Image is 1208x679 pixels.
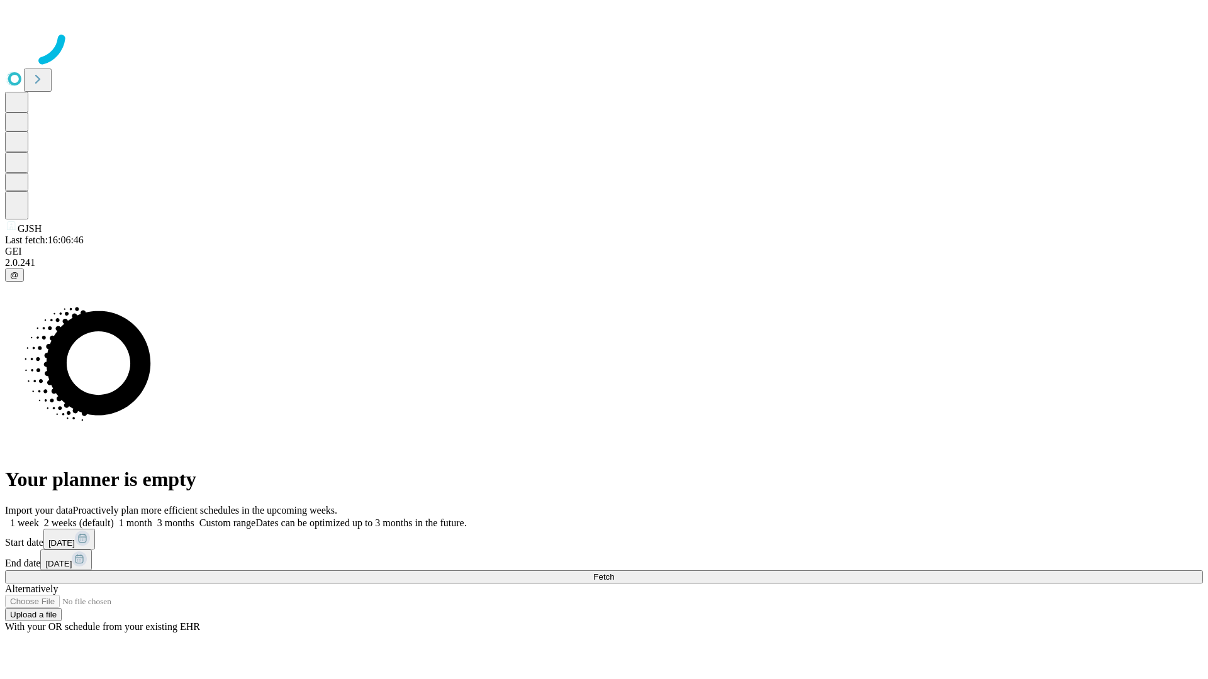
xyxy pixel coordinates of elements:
[10,270,19,280] span: @
[43,529,95,549] button: [DATE]
[48,538,75,548] span: [DATE]
[5,608,62,621] button: Upload a file
[5,549,1203,570] div: End date
[5,235,84,245] span: Last fetch: 16:06:46
[593,572,614,582] span: Fetch
[5,246,1203,257] div: GEI
[5,621,200,632] span: With your OR schedule from your existing EHR
[73,505,337,516] span: Proactively plan more efficient schedules in the upcoming weeks.
[5,529,1203,549] div: Start date
[157,517,194,528] span: 3 months
[5,505,73,516] span: Import your data
[44,517,114,528] span: 2 weeks (default)
[40,549,92,570] button: [DATE]
[5,583,58,594] span: Alternatively
[18,223,42,234] span: GJSH
[45,559,72,568] span: [DATE]
[255,517,466,528] span: Dates can be optimized up to 3 months in the future.
[5,257,1203,268] div: 2.0.241
[5,268,24,282] button: @
[199,517,255,528] span: Custom range
[5,570,1203,583] button: Fetch
[10,517,39,528] span: 1 week
[5,468,1203,491] h1: Your planner is empty
[119,517,152,528] span: 1 month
